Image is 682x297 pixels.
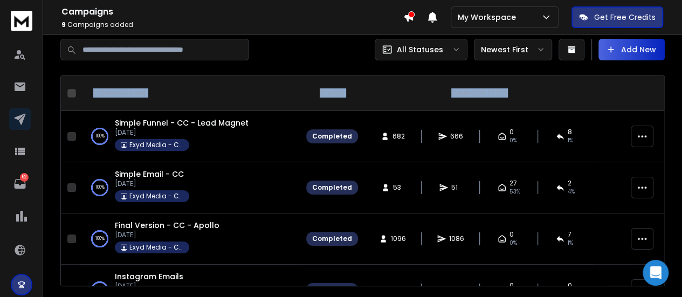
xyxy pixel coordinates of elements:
[568,281,572,290] span: 0
[129,243,183,252] p: Exyd Media - Commercial Cleaning
[115,128,249,137] p: [DATE]
[95,182,105,193] p: 100 %
[474,39,552,60] button: Newest First
[568,188,575,196] span: 4 %
[80,76,300,111] th: CAMPAIGN NAME
[509,128,514,136] span: 0
[95,233,105,244] p: 100 %
[449,234,464,243] span: 1086
[392,132,405,141] span: 682
[115,179,189,188] p: [DATE]
[312,183,352,192] div: Completed
[397,44,443,55] p: All Statuses
[115,169,184,179] a: Simple Email - CC
[80,213,300,265] td: 100%Final Version - CC - Apollo[DATE]Exyd Media - Commercial Cleaning
[643,260,669,286] div: Open Intercom Messenger
[95,285,105,295] p: 100 %
[509,136,517,145] span: 0%
[115,282,189,291] p: [DATE]
[568,239,573,247] span: 1 %
[509,179,517,188] span: 27
[364,76,594,111] th: CAMPAIGN STATS
[95,131,105,142] p: 100 %
[568,230,571,239] span: 7
[129,192,183,201] p: Exyd Media - Commercial Cleaning
[115,118,249,128] a: Simple Funnel - CC - Lead Magnet
[312,234,352,243] div: Completed
[9,173,31,195] a: 52
[300,76,364,111] th: STATUS
[61,20,403,29] p: Campaigns added
[450,132,463,141] span: 666
[458,12,520,23] p: My Workspace
[568,128,572,136] span: 8
[571,6,663,28] button: Get Free Credits
[129,141,183,149] p: Exyd Media - Commercial Cleaning
[594,12,656,23] p: Get Free Credits
[568,136,573,145] span: 1 %
[115,271,183,282] a: Instagram Emails
[115,231,219,239] p: [DATE]
[509,188,520,196] span: 53 %
[451,183,462,192] span: 51
[509,239,517,247] span: 0%
[312,132,352,141] div: Completed
[80,162,300,213] td: 100%Simple Email - CC[DATE]Exyd Media - Commercial Cleaning
[61,5,403,18] h1: Campaigns
[61,20,66,29] span: 9
[509,230,514,239] span: 0
[509,281,514,290] span: 0
[11,11,32,31] img: logo
[568,179,571,188] span: 2
[80,111,300,162] td: 100%Simple Funnel - CC - Lead Magnet[DATE]Exyd Media - Commercial Cleaning
[115,220,219,231] a: Final Version - CC - Apollo
[598,39,665,60] button: Add New
[391,234,406,243] span: 1096
[20,173,29,182] p: 52
[393,183,404,192] span: 53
